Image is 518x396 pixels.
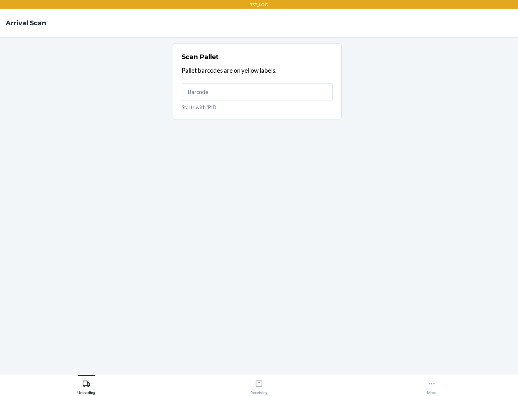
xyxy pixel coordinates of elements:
div: More [427,377,436,395]
input: Starts with 'PID' [182,83,333,100]
p: TST_LOG [250,1,268,8]
button: Receiving [173,375,345,395]
button: More [345,375,518,395]
p: Starts with 'PID' [182,103,333,111]
div: Receiving [250,377,268,395]
h4: Arrival Scan [6,18,46,28]
div: Unloading [77,377,95,395]
h2: Scan Pallet [182,52,219,62]
p: Pallet barcodes are on yellow labels. [182,66,333,75]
